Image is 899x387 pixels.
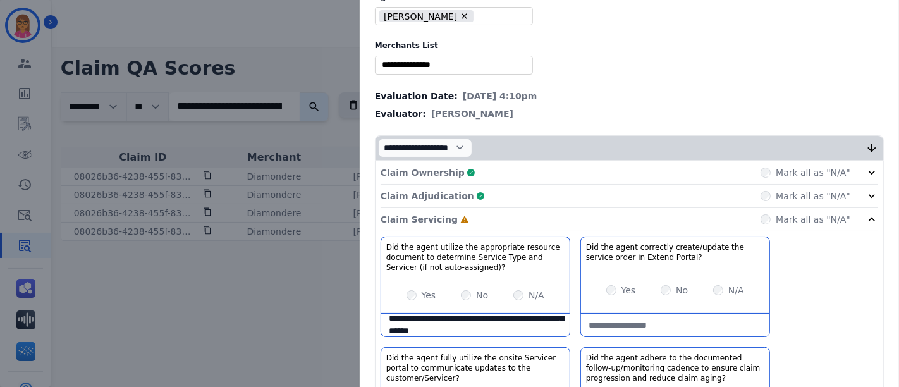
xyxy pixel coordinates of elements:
ul: selected options [378,58,530,71]
div: Evaluation Date: [375,90,884,102]
label: Merchants List [375,40,884,51]
label: No [476,289,488,302]
ul: selected options [378,9,525,24]
label: Yes [621,284,636,297]
label: Mark all as "N/A" [776,190,850,202]
div: Evaluator: [375,107,884,120]
label: Mark all as "N/A" [776,213,850,226]
span: [PERSON_NAME] [431,107,513,120]
p: Claim Adjudication [381,190,474,202]
h3: Did the agent adhere to the documented follow-up/monitoring cadence to ensure claim progression a... [586,353,764,383]
h3: Did the agent utilize the appropriate resource document to determine Service Type and Servicer (i... [386,242,565,273]
p: Claim Servicing [381,213,458,226]
button: Remove Richie Ponce [460,11,469,21]
h3: Did the agent correctly create/update the service order in Extend Portal? [586,242,764,262]
span: [DATE] 4:10pm [463,90,537,102]
h3: Did the agent fully utilize the onsite Servicer portal to communicate updates to the customer/Ser... [386,353,565,383]
label: Mark all as "N/A" [776,166,850,179]
label: N/A [728,284,744,297]
label: No [676,284,688,297]
label: N/A [529,289,544,302]
li: [PERSON_NAME] [379,10,474,22]
p: Claim Ownership [381,166,465,179]
label: Yes [422,289,436,302]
